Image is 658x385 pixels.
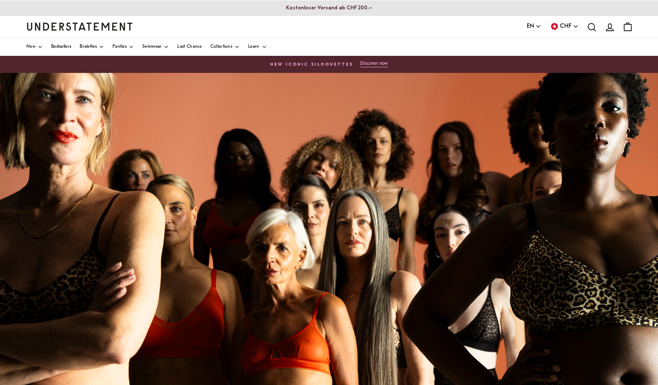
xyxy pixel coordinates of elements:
[80,45,97,49] span: Bralettes
[550,22,579,31] button: CHF
[113,38,134,56] a: Panties
[142,38,169,56] a: Swimwear
[248,38,267,56] a: Learn
[177,38,202,56] a: Last Chance
[177,45,202,49] span: Last Chance
[51,38,71,56] a: Bestsellers
[560,22,571,31] span: CHF
[142,45,162,49] span: Swimwear
[113,45,127,49] span: Panties
[211,45,232,49] span: Collections
[270,62,353,67] h6: New Iconic Silhouettes
[527,22,534,31] span: EN
[51,45,71,49] span: Bestsellers
[248,45,260,49] span: Learn
[360,61,388,67] p: Discover now
[26,23,133,30] a: Understatement Homepage
[26,38,43,56] a: New
[80,38,104,56] a: Bralettes
[527,22,541,31] button: EN
[211,38,240,56] a: Collections
[26,45,35,49] span: New
[9,58,649,70] a: New Iconic Silhouettes Discover now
